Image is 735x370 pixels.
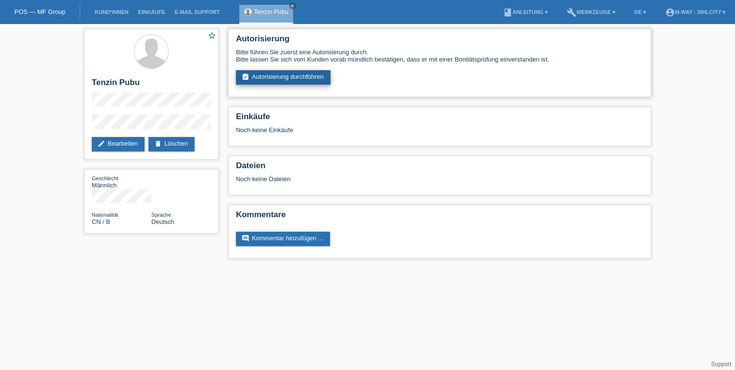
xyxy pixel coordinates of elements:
div: Noch keine Einkäufe [236,126,643,141]
a: editBearbeiten [92,137,145,151]
h2: Kommentare [236,210,643,224]
a: bookAnleitung ▾ [498,9,552,15]
span: Deutsch [151,218,174,225]
h2: Tenzin Pubu [92,78,211,92]
a: Support [711,361,731,368]
i: star_border [208,31,216,40]
a: E-Mail Support [170,9,225,15]
span: Nationalität [92,212,118,218]
div: Bitte führen Sie zuerst eine Autorisierung durch. Bitte lassen Sie sich vom Kunden vorab mündlich... [236,49,643,63]
a: star_border [208,31,216,41]
i: edit [98,140,105,148]
i: delete [154,140,162,148]
a: close [289,2,296,9]
a: Einkäufe [133,9,170,15]
i: book [502,8,512,17]
h2: Autorisierung [236,34,643,49]
span: China / B / 10.12.2013 [92,218,110,225]
a: buildWerkzeuge ▾ [562,9,620,15]
i: comment [242,234,249,242]
span: Sprache [151,212,171,218]
div: Männlich [92,174,151,189]
h2: Einkäufe [236,112,643,126]
a: POS — MF Group [14,8,65,15]
h2: Dateien [236,161,643,175]
i: close [290,3,295,8]
a: Tenzin Pubu [254,8,289,15]
a: account_circlem-way - Sihlcity ▾ [661,9,730,15]
span: Geschlecht [92,175,118,181]
a: Kund*innen [90,9,133,15]
i: account_circle [665,8,675,17]
a: deleteLöschen [148,137,195,151]
i: assignment_turned_in [242,73,249,81]
a: commentKommentar hinzufügen ... [236,232,330,246]
i: build [567,8,576,17]
a: assignment_turned_inAutorisierung durchführen [236,70,331,85]
div: Noch keine Dateien [236,175,529,183]
a: DE ▾ [629,9,650,15]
